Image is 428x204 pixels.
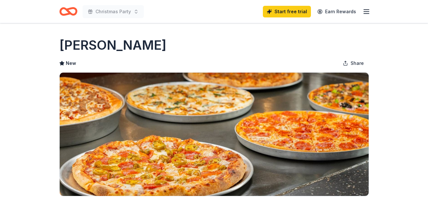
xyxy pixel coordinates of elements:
span: New [66,59,76,67]
a: Home [59,4,77,19]
a: Earn Rewards [314,6,360,17]
a: Start free trial [263,6,311,17]
span: Share [351,59,364,67]
h1: [PERSON_NAME] [59,36,166,54]
button: Share [338,57,369,70]
span: Christmas Party [95,8,131,15]
button: Christmas Party [83,5,144,18]
img: Image for Mazzio's [60,73,369,196]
